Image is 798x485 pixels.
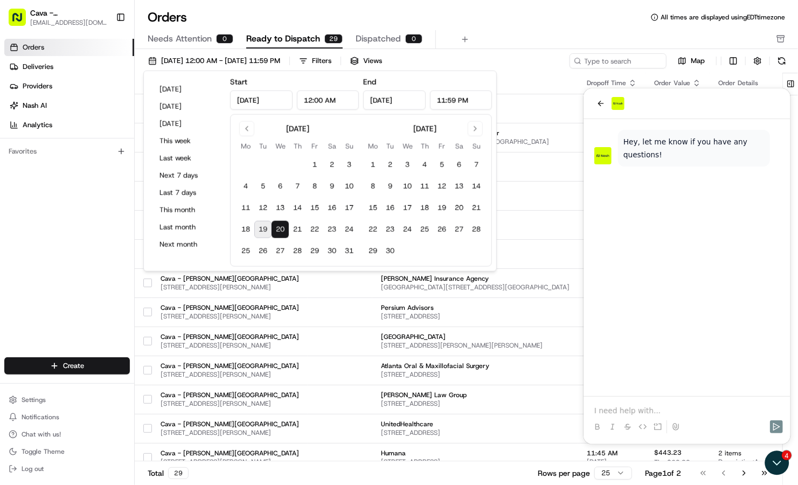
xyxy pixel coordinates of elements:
span: $443.23 [654,448,682,457]
span: All times are displayed using EDT timezone [661,13,785,22]
span: [PERSON_NAME] Law Group [381,391,570,399]
p: Rows per page [538,468,590,479]
th: Saturday [323,141,341,152]
div: Favorites [4,143,130,160]
span: Description: A catering order for 20 people, including a Group Bowl Bar with Grilled Chicken and ... [718,458,780,466]
div: [DATE] [286,123,309,134]
th: Sunday [468,141,485,152]
th: Tuesday [381,141,399,152]
span: Nash AI [23,101,47,110]
button: 10 [341,178,358,195]
button: 16 [381,199,399,217]
button: 7 [289,178,306,195]
button: 22 [364,221,381,238]
span: [GEOGRAPHIC_DATA] [381,332,570,341]
button: 25 [416,221,433,238]
button: 30 [323,242,341,260]
a: Orders [4,39,134,56]
span: Map [691,56,705,66]
button: 12 [254,199,272,217]
label: End [363,77,376,87]
button: 3 [341,156,358,174]
span: [STREET_ADDRESS][PERSON_NAME] [161,341,299,350]
button: 5 [433,156,450,174]
button: 24 [341,221,358,238]
button: 18 [416,199,433,217]
span: Toggle Theme [22,447,65,456]
th: Tuesday [254,141,272,152]
button: 3 [399,156,416,174]
button: 7 [468,156,485,174]
span: Ready to Dispatch [246,32,320,45]
th: Friday [306,141,323,152]
span: [DATE] [587,458,637,466]
button: 13 [272,199,289,217]
button: 17 [399,199,416,217]
div: Filters [312,56,331,66]
button: 6 [272,178,289,195]
span: [STREET_ADDRESS] [381,458,570,466]
input: Time [297,91,359,110]
th: Thursday [289,141,306,152]
div: Order Value [654,79,701,87]
button: 28 [468,221,485,238]
input: Time [430,91,492,110]
button: 19 [433,199,450,217]
button: Filters [294,53,336,68]
button: 2 [381,156,399,174]
button: 8 [306,178,323,195]
span: Cava - [PERSON_NAME][GEOGRAPHIC_DATA] [161,274,299,283]
span: Notifications [22,413,59,421]
button: This month [155,203,219,218]
button: [DATE] [155,99,219,114]
span: [GEOGRAPHIC_DATA][STREET_ADDRESS][GEOGRAPHIC_DATA] [381,283,570,292]
span: Deliveries [23,62,53,72]
span: [PERSON_NAME] Insurance Agency [381,274,570,283]
span: Atlanta Oral & Maxillofacial Surgery [381,362,570,370]
span: Cava - [PERSON_NAME][GEOGRAPHIC_DATA] [161,391,299,399]
button: 29 [306,242,323,260]
button: 16 [323,199,341,217]
a: Analytics [4,116,134,134]
button: 4 [416,156,433,174]
input: Date [230,91,293,110]
button: 1 [364,156,381,174]
button: 17 [341,199,358,217]
div: Page 1 of 2 [645,468,681,479]
th: Friday [433,141,450,152]
span: [EMAIL_ADDRESS][DOMAIN_NAME] [30,18,107,27]
button: Views [345,53,387,68]
button: Last 7 days [155,185,219,200]
div: Total [148,467,189,479]
div: 0 [216,34,233,44]
button: 20 [450,199,468,217]
span: [STREET_ADDRESS][PERSON_NAME] [161,428,299,437]
button: Log out [4,461,130,476]
div: 29 [168,467,189,479]
button: 15 [364,199,381,217]
input: Type to search [570,53,667,68]
span: Orders [23,43,44,52]
button: 23 [381,221,399,238]
div: 0 [405,34,422,44]
button: 11 [416,178,433,195]
th: Wednesday [272,141,289,152]
button: 1 [306,156,323,174]
button: 14 [468,178,485,195]
button: 26 [433,221,450,238]
button: 10 [399,178,416,195]
button: Map [671,54,712,67]
button: Notifications [4,410,130,425]
button: Settings [4,392,130,407]
iframe: Open customer support [764,449,793,479]
button: 18 [237,221,254,238]
button: 5 [254,178,272,195]
button: [DATE] [155,82,219,97]
span: Dispatched [356,32,401,45]
th: Monday [237,141,254,152]
span: Settings [22,396,46,404]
